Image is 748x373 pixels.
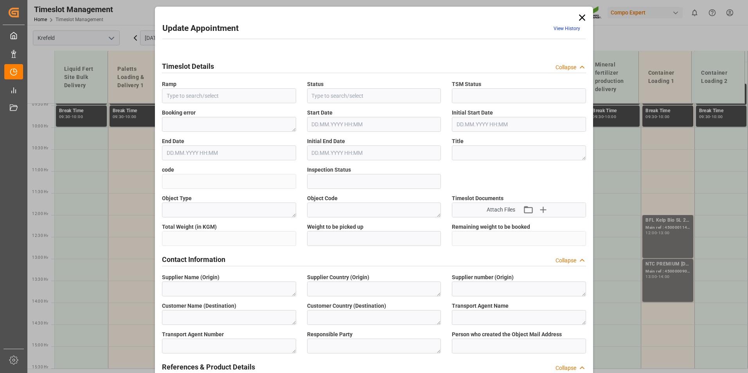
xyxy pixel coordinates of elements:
input: Type to search/select [307,88,441,103]
span: Object Type [162,194,192,203]
span: Ramp [162,80,176,88]
span: TSM Status [452,80,481,88]
input: DD.MM.YYYY HH:MM [162,145,296,160]
h2: Update Appointment [162,22,239,35]
input: DD.MM.YYYY HH:MM [307,117,441,132]
span: Customer Name (Destination) [162,302,236,310]
span: Title [452,137,464,145]
span: Weight to be picked up [307,223,363,231]
h2: References & Product Details [162,362,255,372]
span: Object Code [307,194,338,203]
span: Supplier Name (Origin) [162,273,219,282]
span: Person who created the Object Mail Address [452,330,562,339]
span: Responsible Party [307,330,352,339]
div: Collapse [556,256,576,265]
span: End Date [162,137,184,145]
span: Supplier Country (Origin) [307,273,369,282]
span: Supplier number (Origin) [452,273,514,282]
input: DD.MM.YYYY HH:MM [452,117,586,132]
span: Total Weight (in KGM) [162,223,217,231]
div: Collapse [556,63,576,72]
h2: Timeslot Details [162,61,214,72]
a: View History [554,26,580,31]
span: Attach Files [487,206,515,214]
span: Timeslot Documents [452,194,503,203]
span: Start Date [307,109,333,117]
span: Initial Start Date [452,109,493,117]
input: DD.MM.YYYY HH:MM [307,145,441,160]
span: Remaining weight to be booked [452,223,530,231]
span: Inspection Status [307,166,351,174]
span: Booking error [162,109,196,117]
input: Type to search/select [162,88,296,103]
span: Customer Country (Destination) [307,302,386,310]
span: code [162,166,174,174]
span: Transport Agent Name [452,302,509,310]
div: Collapse [556,364,576,372]
span: Transport Agent Number [162,330,224,339]
span: Status [307,80,324,88]
h2: Contact Information [162,254,225,265]
span: Initial End Date [307,137,345,145]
